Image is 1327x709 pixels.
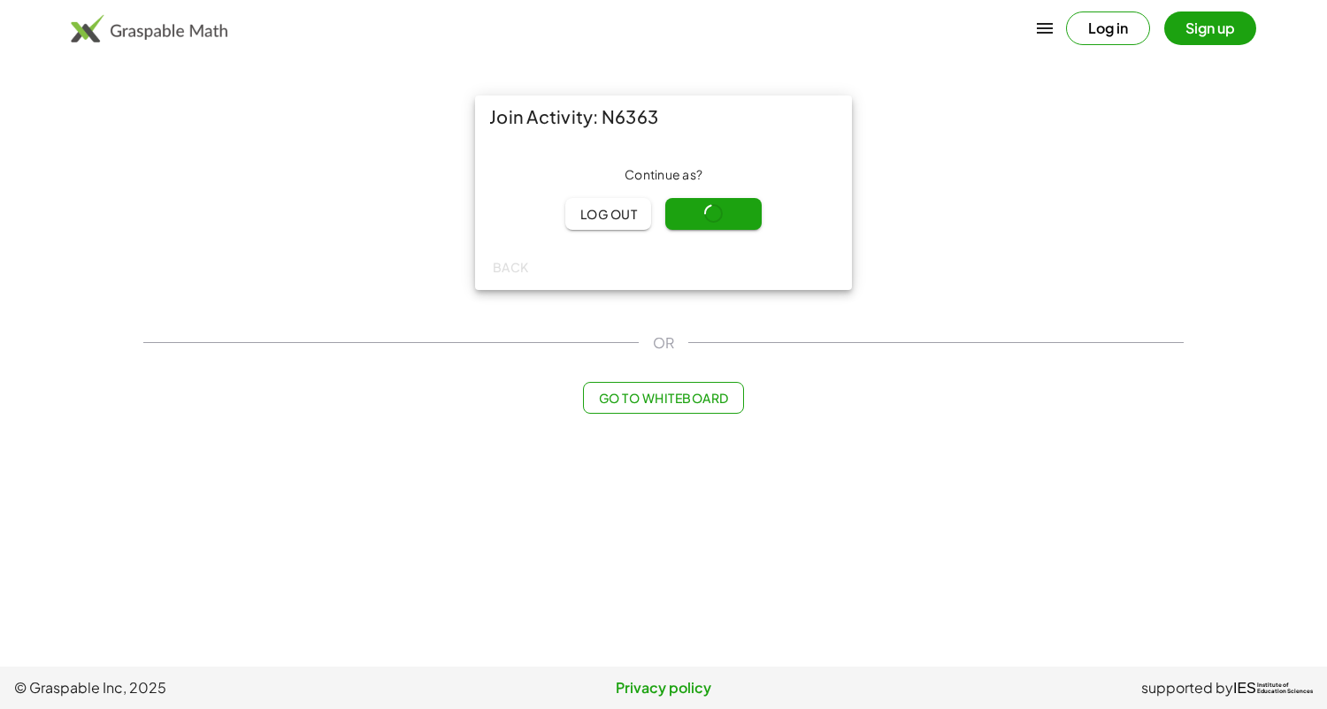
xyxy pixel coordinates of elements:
[14,677,447,698] span: © Graspable Inc, 2025
[579,206,637,222] span: Log out
[565,198,651,230] button: Log out
[1141,677,1233,698] span: supported by
[653,332,674,354] span: OR
[447,677,879,698] a: Privacy policy
[583,382,743,414] button: Go to Whiteboard
[1233,680,1256,697] span: IES
[1164,11,1256,45] button: Sign up
[1257,682,1313,695] span: Institute of Education Sciences
[475,95,852,138] div: Join Activity: N6363
[489,166,838,184] div: Continue as ?
[598,390,728,406] span: Go to Whiteboard
[1233,677,1313,698] a: IESInstitute ofEducation Sciences
[1066,11,1150,45] button: Log in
